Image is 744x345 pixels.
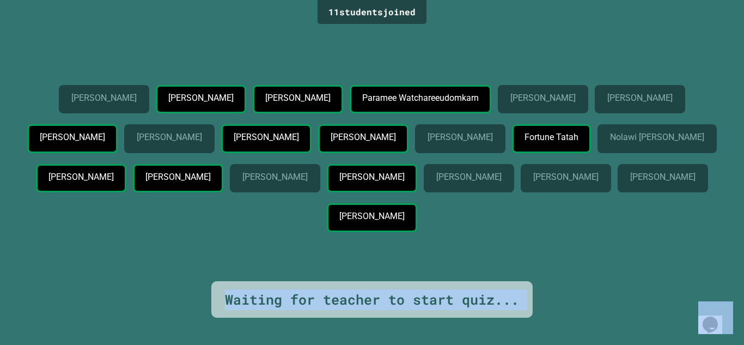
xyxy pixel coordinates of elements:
p: [PERSON_NAME] [40,132,105,142]
p: Paramee Watchareeudomkarn [362,93,478,103]
p: [PERSON_NAME] [137,132,202,142]
p: [PERSON_NAME] [339,172,404,182]
iframe: chat widget [698,301,733,334]
p: Fortune Tatah [525,132,578,142]
p: [PERSON_NAME] [331,132,395,142]
p: [PERSON_NAME] [428,132,492,142]
p: [PERSON_NAME] [71,93,136,103]
p: [PERSON_NAME] [533,172,598,182]
div: Waiting for teacher to start quiz... [225,289,519,310]
p: [PERSON_NAME] [607,93,672,103]
p: [PERSON_NAME] [145,172,210,182]
p: [PERSON_NAME] [510,93,575,103]
p: [PERSON_NAME] [234,132,298,142]
p: Nolawi [PERSON_NAME] [610,132,703,142]
p: [PERSON_NAME] [242,172,307,182]
p: [PERSON_NAME] [436,172,501,182]
p: [PERSON_NAME] [168,93,233,103]
p: [PERSON_NAME] [339,211,404,221]
p: [PERSON_NAME] [630,172,695,182]
p: [PERSON_NAME] [265,93,330,103]
p: [PERSON_NAME] [48,172,113,182]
